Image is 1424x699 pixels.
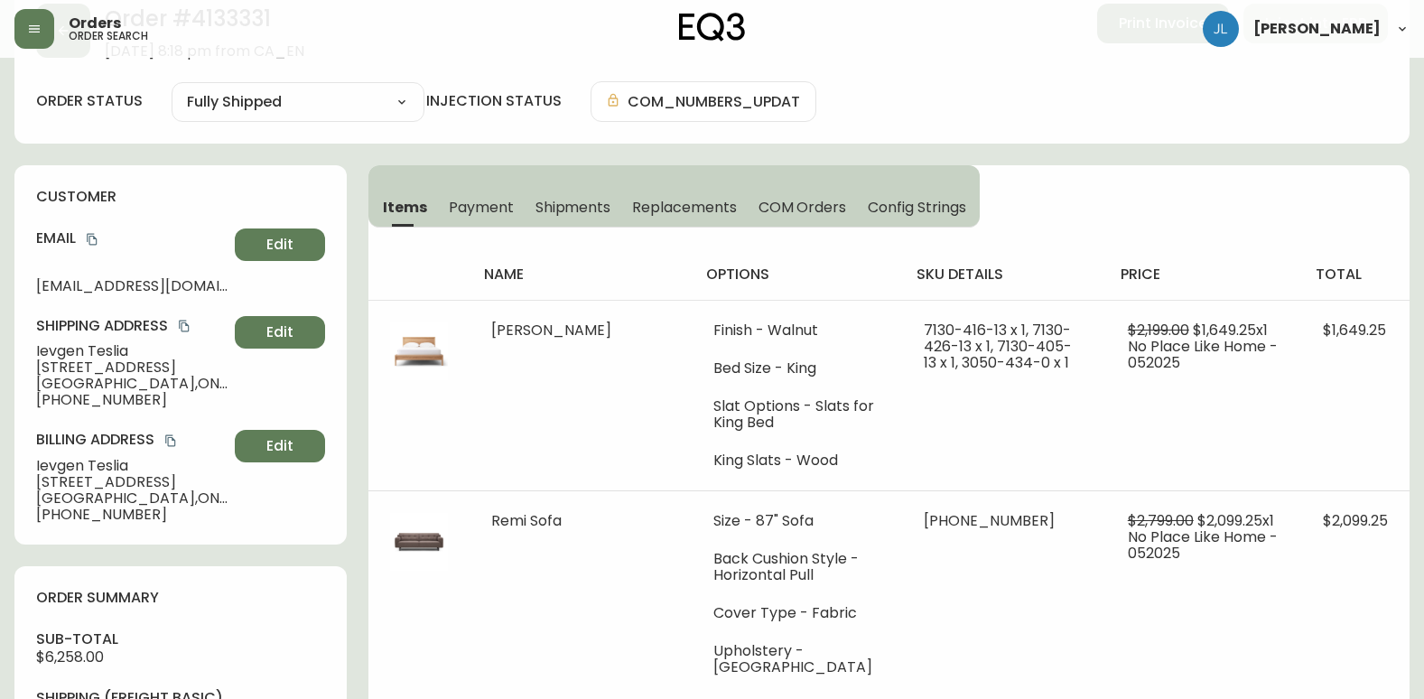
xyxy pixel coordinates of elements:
button: copy [162,432,180,450]
button: Edit [235,316,325,349]
span: No Place Like Home - 052025 [1128,527,1278,564]
span: $6,258.00 [36,647,104,667]
h4: price [1121,265,1287,284]
span: Ievgen Teslia [36,458,228,474]
span: No Place Like Home - 052025 [1128,336,1278,373]
h4: customer [36,187,325,207]
span: [STREET_ADDRESS] [36,359,228,376]
img: 0afbda8e-27fc-4f0e-aaba-d59d230c2a83.jpg [390,513,448,571]
span: [PERSON_NAME] [491,320,611,340]
h4: options [706,265,889,284]
span: Config Strings [868,198,965,217]
li: Size - 87" Sofa [713,513,881,529]
span: Shipments [535,198,611,217]
h4: Shipping Address [36,316,228,336]
button: copy [83,230,101,248]
img: logo [679,13,746,42]
span: $2,099.25 [1323,510,1388,531]
span: $1,649.25 x 1 [1193,320,1268,340]
span: Edit [266,436,293,456]
li: Finish - Walnut [713,322,881,339]
span: [PHONE_NUMBER] [924,510,1055,531]
span: 7130-416-13 x 1, 7130-426-13 x 1, 7130-405-13 x 1, 3050-434-0 x 1 [924,320,1072,373]
h4: Email [36,228,228,248]
button: copy [175,317,193,335]
span: [PHONE_NUMBER] [36,507,228,523]
span: [GEOGRAPHIC_DATA] , ON , N1S 4H2 , CA [36,376,228,392]
span: [GEOGRAPHIC_DATA] , ON , N1S 4H2 , CA [36,490,228,507]
span: $2,099.25 x 1 [1197,510,1274,531]
li: Back Cushion Style - Horizontal Pull [713,551,881,583]
span: Edit [266,235,293,255]
label: order status [36,91,143,111]
li: Cover Type - Fabric [713,605,881,621]
span: $2,199.00 [1128,320,1189,340]
span: $1,649.25 [1323,320,1386,340]
span: [EMAIL_ADDRESS][DOMAIN_NAME] [36,278,228,294]
span: [PHONE_NUMBER] [36,392,228,408]
li: Upholstery - [GEOGRAPHIC_DATA] [713,643,881,676]
li: King Slats - Wood [713,452,881,469]
h4: total [1316,265,1395,284]
span: Replacements [632,198,736,217]
span: COM Orders [759,198,847,217]
h5: order search [69,31,148,42]
img: b3e3568a-d0b5-44b0-922d-0d18e7b0c67e.jpg [390,322,448,380]
button: Edit [235,430,325,462]
span: [STREET_ADDRESS] [36,474,228,490]
span: [PERSON_NAME] [1253,22,1381,36]
span: Ievgen Teslia [36,343,228,359]
h4: name [484,265,676,284]
h4: order summary [36,588,325,608]
h4: injection status [426,91,562,111]
button: Edit [235,228,325,261]
span: Orders [69,16,121,31]
span: Payment [449,198,514,217]
h4: sku details [917,265,1091,284]
h4: Billing Address [36,430,228,450]
li: Bed Size - King [713,360,881,377]
img: 1c9c23e2a847dab86f8017579b61559c [1203,11,1239,47]
span: Remi Sofa [491,510,562,531]
span: [DATE] 8:18 pm from CA_EN [105,43,304,60]
span: Edit [266,322,293,342]
span: $2,799.00 [1128,510,1194,531]
h4: sub-total [36,629,325,649]
li: Slat Options - Slats for King Bed [713,398,881,431]
span: Items [383,198,427,217]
